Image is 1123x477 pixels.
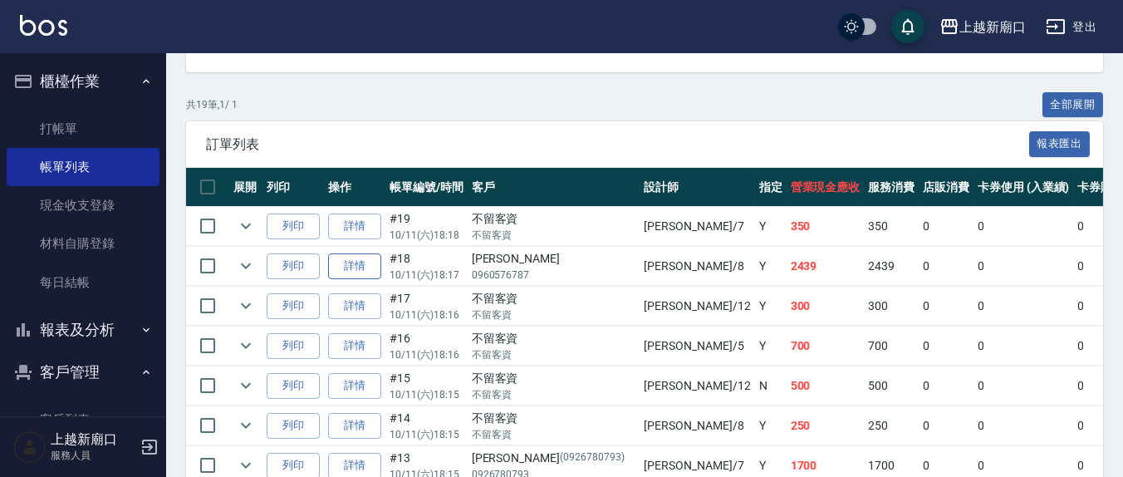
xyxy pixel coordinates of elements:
td: #14 [385,406,468,445]
td: [PERSON_NAME] /5 [640,327,755,366]
td: [PERSON_NAME] /8 [640,406,755,445]
a: 現金收支登錄 [7,186,159,224]
td: #17 [385,287,468,326]
span: 訂單列表 [206,136,1029,153]
td: 350 [787,207,865,246]
p: 10/11 (六) 18:16 [390,347,463,362]
p: 10/11 (六) 18:15 [390,427,463,442]
td: 0 [919,287,973,326]
button: expand row [233,413,258,438]
td: 0 [973,366,1074,406]
td: [PERSON_NAME] /7 [640,207,755,246]
button: 登出 [1039,12,1103,42]
a: 每日結帳 [7,263,159,302]
a: 詳情 [328,253,381,279]
th: 卡券使用 (入業績) [973,168,1074,207]
button: 列印 [267,333,320,359]
p: 不留客資 [472,307,636,322]
button: 報表及分析 [7,308,159,352]
a: 客戶列表 [7,401,159,439]
a: 詳情 [328,373,381,399]
button: 客戶管理 [7,351,159,394]
div: 不留客資 [472,410,636,427]
p: 10/11 (六) 18:17 [390,268,463,283]
a: 報表匯出 [1029,135,1091,151]
a: 帳單列表 [7,148,159,186]
td: 2439 [787,247,865,286]
td: #15 [385,366,468,406]
p: 10/11 (六) 18:15 [390,387,463,402]
button: 列印 [267,413,320,439]
h5: 上越新廟口 [51,431,135,448]
td: 0 [919,207,973,246]
div: 不留客資 [472,290,636,307]
button: 櫃檯作業 [7,60,159,103]
button: expand row [233,373,258,398]
td: #16 [385,327,468,366]
td: 500 [864,366,919,406]
p: (0926780793) [560,450,625,467]
button: expand row [233,333,258,358]
th: 指定 [755,168,787,207]
th: 操作 [324,168,385,207]
td: 0 [973,247,1074,286]
button: 列印 [267,253,320,279]
button: save [891,10,924,43]
td: 0 [919,406,973,445]
td: Y [755,287,787,326]
td: 250 [787,406,865,445]
td: 0 [919,366,973,406]
div: 不留客資 [472,370,636,387]
td: [PERSON_NAME] /12 [640,366,755,406]
button: expand row [233,214,258,238]
a: 打帳單 [7,110,159,148]
button: expand row [233,253,258,278]
div: 不留客資 [472,330,636,347]
td: 700 [864,327,919,366]
a: 詳情 [328,214,381,239]
th: 店販消費 [919,168,973,207]
th: 服務消費 [864,168,919,207]
button: 列印 [267,373,320,399]
th: 展開 [229,168,262,207]
button: 列印 [267,293,320,319]
th: 帳單編號/時間 [385,168,468,207]
button: expand row [233,293,258,318]
p: 10/11 (六) 18:16 [390,307,463,322]
td: 250 [864,406,919,445]
td: Y [755,406,787,445]
th: 營業現金應收 [787,168,865,207]
td: Y [755,327,787,366]
p: 服務人員 [51,448,135,463]
td: [PERSON_NAME] /8 [640,247,755,286]
p: 0960576787 [472,268,636,283]
button: 上越新廟口 [933,10,1032,44]
p: 不留客資 [472,347,636,362]
th: 列印 [262,168,324,207]
a: 詳情 [328,293,381,319]
p: 不留客資 [472,387,636,402]
p: 共 19 筆, 1 / 1 [186,97,238,112]
td: 300 [864,287,919,326]
button: 列印 [267,214,320,239]
td: 2439 [864,247,919,286]
div: [PERSON_NAME] [472,250,636,268]
td: 0 [919,327,973,366]
td: 0 [973,207,1074,246]
td: 0 [973,287,1074,326]
button: 全部展開 [1042,92,1104,118]
div: 不留客資 [472,210,636,228]
td: #18 [385,247,468,286]
div: [PERSON_NAME] [472,450,636,467]
td: 300 [787,287,865,326]
td: #19 [385,207,468,246]
a: 詳情 [328,333,381,359]
p: 不留客資 [472,228,636,243]
a: 詳情 [328,413,381,439]
td: 0 [919,247,973,286]
td: 350 [864,207,919,246]
td: N [755,366,787,406]
img: Person [13,430,47,464]
td: 500 [787,366,865,406]
div: 上越新廟口 [959,17,1026,37]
